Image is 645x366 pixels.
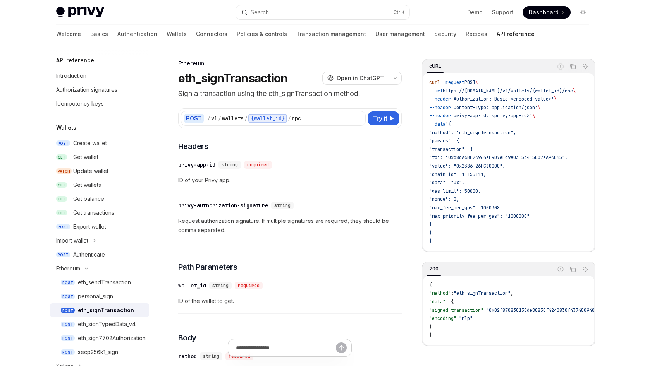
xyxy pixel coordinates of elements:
[178,296,402,306] span: ID of the wallet to get.
[50,262,149,275] button: Toggle Ethereum section
[56,264,80,273] div: Ethereum
[178,88,402,99] p: Sign a transaction using the eth_signTransaction method.
[556,62,566,72] button: Report incorrect code
[483,307,486,313] span: :
[50,178,149,192] a: GETGet wallets
[78,334,146,343] div: eth_sign7702Authorization
[497,25,535,43] a: API reference
[50,192,149,206] a: GETGet balance
[429,188,481,194] span: "gas_limit": 50000,
[56,154,67,160] span: GET
[573,88,576,94] span: \
[178,176,402,185] span: ID of your Privy app.
[222,115,244,122] div: wallets
[288,115,291,122] div: /
[244,115,248,122] div: /
[429,113,451,119] span: --header
[61,335,75,341] span: POST
[78,306,134,315] div: eth_signTransaction
[50,303,149,317] a: POSTeth_signTransaction
[178,282,206,289] div: wallet_id
[73,166,108,176] div: Update wallet
[78,292,113,301] div: personal_sign
[580,62,590,72] button: Ask AI
[211,115,217,122] div: v1
[178,141,208,152] span: Headers
[475,79,478,86] span: \
[427,264,441,274] div: 200
[73,139,107,148] div: Create wallet
[466,25,487,43] a: Recipes
[429,230,432,236] span: }
[429,290,451,296] span: "method"
[212,282,229,289] span: string
[73,222,106,231] div: Export wallet
[61,294,75,299] span: POST
[207,115,210,122] div: /
[292,115,301,122] div: rpc
[50,97,149,111] a: Idempotency keys
[50,248,149,262] a: POSTAuthenticate
[56,140,70,146] span: POST
[429,104,451,111] span: --header
[568,264,578,274] button: Copy the contents from the code block
[73,250,105,259] div: Authenticate
[73,194,104,204] div: Get balance
[580,264,590,274] button: Ask AI
[50,206,149,220] a: GETGet transactions
[274,202,291,209] span: string
[429,138,459,144] span: "params": {
[50,69,149,83] a: Introduction
[429,307,483,313] span: "signed_transaction"
[117,25,157,43] a: Authentication
[429,332,432,338] span: }
[492,9,513,16] a: Support
[538,104,540,111] span: \
[236,5,409,19] button: Open search
[244,161,272,169] div: required
[451,104,538,111] span: 'Content-Type: application/json'
[56,25,81,43] a: Welcome
[61,308,75,313] span: POST
[251,8,272,17] div: Search...
[178,332,196,343] span: Body
[429,88,443,94] span: --url
[429,171,486,178] span: "chain_id": 11155111,
[56,85,117,94] div: Authorization signatures
[429,196,459,202] span: "nonce": 0,
[464,79,475,86] span: POST
[50,289,149,303] a: POSTpersonal_sign
[554,96,557,102] span: \
[50,345,149,359] a: POSTsecp256k1_sign
[56,123,76,132] h5: Wallets
[429,130,516,136] span: "method": "eth_signTransaction",
[235,282,263,289] div: required
[445,299,454,305] span: : {
[78,320,136,329] div: eth_signTypedData_v4
[56,224,70,230] span: POST
[532,113,535,119] span: \
[56,168,72,174] span: PATCH
[529,9,559,16] span: Dashboard
[56,236,88,245] div: Import wallet
[218,115,221,122] div: /
[427,62,444,71] div: cURL
[178,262,237,272] span: Path Parameters
[50,275,149,289] a: POSTeth_sendTransaction
[61,322,75,327] span: POST
[73,208,114,217] div: Get transactions
[56,71,86,80] div: Introduction
[50,331,149,345] a: POSTeth_sign7702Authorization
[440,79,464,86] span: --request
[467,9,483,16] a: Demo
[429,238,435,244] span: }'
[50,150,149,164] a: GETGet wallet
[167,25,187,43] a: Wallets
[56,7,104,18] img: light logo
[56,99,104,108] div: Idempotency keys
[56,182,67,188] span: GET
[451,96,554,102] span: 'Authorization: Basic <encoded-value>'
[429,96,451,102] span: --header
[429,180,464,186] span: "data": "0x",
[375,25,425,43] a: User management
